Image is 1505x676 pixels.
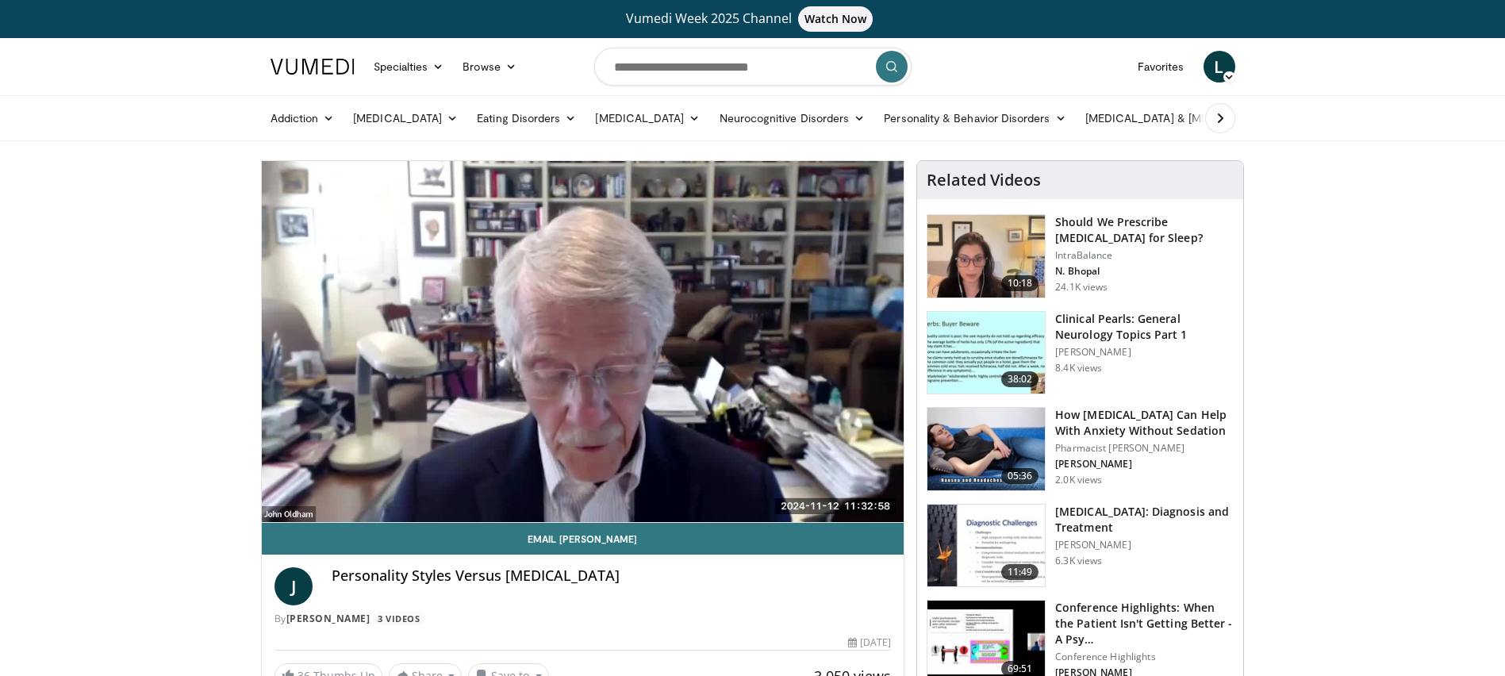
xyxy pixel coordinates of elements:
[1055,504,1234,536] h3: [MEDICAL_DATA]: Diagnosis and Treatment
[927,312,1045,394] img: 91ec4e47-6cc3-4d45-a77d-be3eb23d61cb.150x105_q85_crop-smart_upscale.jpg
[927,505,1045,587] img: 6e0bc43b-d42b-409a-85fd-0f454729f2ca.150x105_q85_crop-smart_upscale.jpg
[1128,51,1194,83] a: Favorites
[1001,371,1039,387] span: 38:02
[927,407,1234,491] a: 05:36 How [MEDICAL_DATA] Can Help With Anxiety Without Sedation Pharmacist [PERSON_NAME] [PERSON_...
[927,171,1041,190] h4: Related Videos
[1055,362,1102,374] p: 8.4K views
[1055,407,1234,439] h3: How [MEDICAL_DATA] Can Help With Anxiety Without Sedation
[1055,651,1234,663] p: Conference Highlights
[1055,214,1234,246] h3: Should We Prescribe [MEDICAL_DATA] for Sleep?
[1001,564,1039,580] span: 11:49
[275,567,313,605] a: J
[273,6,1233,32] a: Vumedi Week 2025 ChannelWatch Now
[1055,458,1234,471] p: [PERSON_NAME]
[848,636,891,650] div: [DATE]
[344,102,467,134] a: [MEDICAL_DATA]
[927,311,1234,395] a: 38:02 Clinical Pearls: General Neurology Topics Part 1 [PERSON_NAME] 8.4K views
[1076,102,1303,134] a: [MEDICAL_DATA] & [MEDICAL_DATA]
[798,6,873,32] span: Watch Now
[1055,265,1234,278] p: N. Bhopal
[585,102,709,134] a: [MEDICAL_DATA]
[927,215,1045,298] img: f7087805-6d6d-4f4e-b7c8-917543aa9d8d.150x105_q85_crop-smart_upscale.jpg
[1204,51,1235,83] a: L
[1001,275,1039,291] span: 10:18
[927,408,1045,490] img: 7bfe4765-2bdb-4a7e-8d24-83e30517bd33.150x105_q85_crop-smart_upscale.jpg
[467,102,585,134] a: Eating Disorders
[271,59,355,75] img: VuMedi Logo
[286,612,370,625] a: [PERSON_NAME]
[1055,442,1234,455] p: Pharmacist [PERSON_NAME]
[1001,468,1039,484] span: 05:36
[1055,346,1234,359] p: [PERSON_NAME]
[1055,474,1102,486] p: 2.0K views
[453,51,526,83] a: Browse
[1055,539,1234,551] p: [PERSON_NAME]
[1055,600,1234,647] h3: Conference Highlights: When the Patient Isn't Getting Better - A Psy…
[1055,311,1234,343] h3: Clinical Pearls: General Neurology Topics Part 1
[710,102,875,134] a: Neurocognitive Disorders
[364,51,454,83] a: Specialties
[927,504,1234,588] a: 11:49 [MEDICAL_DATA]: Diagnosis and Treatment [PERSON_NAME] 6.3K views
[1055,281,1108,294] p: 24.1K views
[1055,555,1102,567] p: 6.3K views
[262,161,904,523] video-js: Video Player
[261,102,344,134] a: Addiction
[332,567,892,585] h4: Personality Styles Versus [MEDICAL_DATA]
[373,612,425,625] a: 3 Videos
[594,48,912,86] input: Search topics, interventions
[275,612,892,626] div: By
[927,214,1234,298] a: 10:18 Should We Prescribe [MEDICAL_DATA] for Sleep? IntraBalance N. Bhopal 24.1K views
[1055,249,1234,262] p: IntraBalance
[874,102,1075,134] a: Personality & Behavior Disorders
[262,523,904,555] a: Email [PERSON_NAME]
